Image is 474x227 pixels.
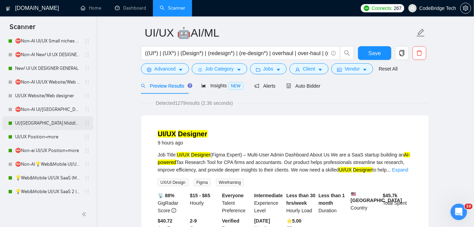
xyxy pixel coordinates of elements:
[201,83,243,88] span: Insights
[15,199,80,212] a: UI/UX SaaS
[383,193,398,198] b: $ 45.7k
[253,192,285,214] div: Experience Level
[15,157,80,171] a: ⛔Non-AI💡Web&Mobile UI/UX SaaS (Mariia)
[351,192,402,203] b: [GEOGRAPHIC_DATA]
[84,148,90,153] span: holder
[84,189,90,194] span: holder
[205,65,234,73] span: Job Category
[178,67,183,72] span: caret-down
[372,4,392,12] span: Connects:
[303,65,315,73] span: Client
[339,167,352,173] mark: UI/UX
[368,49,381,58] span: Save
[222,218,240,224] b: Verified
[349,192,382,214] div: Country
[465,204,473,209] span: 10
[15,185,80,199] a: 💡Web&Mobile UI/UX SaaS 2 ([PERSON_NAME])
[187,83,193,89] div: Tooltip anchor
[15,130,80,144] a: UI/UX Position+more
[15,48,80,62] a: ⛔Non-AI New! UI UX DESIGNER GENERAL
[158,152,410,165] mark: AI-powered
[413,50,426,56] span: delete
[145,24,415,41] input: Scanner name...
[84,66,90,71] span: holder
[341,50,354,56] span: search
[263,65,274,73] span: Jobs
[15,62,80,75] a: New! UI UX DESIGNER GENERAL
[15,103,80,116] a: ⛔Non-AI UI/[GEOGRAPHIC_DATA] Middle - [GEOGRAPHIC_DATA], [GEOGRAPHIC_DATA], [GEOGRAPHIC_DATA], [G...
[145,49,328,58] input: Search Freelance Jobs...
[295,67,300,72] span: user
[191,152,210,157] mark: Designer
[358,46,391,60] button: Save
[82,211,88,218] span: double-left
[387,167,391,173] span: ...
[221,192,253,214] div: Talent Preference
[158,151,412,174] div: Job Title: (Figma Expert) – Multi-User Admin Dashboard About Us We are a SaaS startup building an...
[363,67,367,72] span: caret-down
[222,193,244,198] b: Everyone
[15,171,80,185] a: 💡Web&Mobile UI/UX SaaS (Mariia)
[84,134,90,140] span: holder
[177,152,190,157] mark: UI/UX
[276,67,281,72] span: caret-down
[256,67,261,72] span: folder
[317,192,349,214] div: Duration
[84,107,90,112] span: holder
[6,3,11,14] img: logo
[286,193,316,206] b: Less than 30 hrs/week
[15,75,80,89] a: ⛔Non-AI UI/UX Website/Web designer
[171,208,176,213] span: info-circle
[413,46,426,60] button: delete
[178,130,208,138] mark: Designer
[379,65,398,73] a: Reset All
[254,193,283,198] b: Intermediate
[285,192,317,214] div: Hourly Load
[394,4,401,12] span: 267
[84,79,90,85] span: holder
[395,46,409,60] button: copy
[158,193,175,198] b: 📡 88%
[141,83,190,89] span: Preview Results
[286,84,291,88] span: robot
[15,89,80,103] a: UI/UX Website/Web designer
[190,218,197,224] b: 2-9
[158,218,173,224] b: $40.72
[451,204,467,220] iframe: Intercom live chat
[84,175,90,181] span: holder
[81,5,101,11] a: homeHome
[460,5,471,11] a: setting
[254,84,259,88] span: notification
[15,144,80,157] a: ⛔Non-ai UI/UX Position+more
[147,67,152,72] span: setting
[194,179,211,186] span: Figma
[381,192,414,214] div: Total Spent
[141,63,189,74] button: settingAdvancedcaret-down
[228,82,244,90] span: NEW
[198,67,202,72] span: bars
[237,67,241,72] span: caret-down
[15,116,80,130] a: UI/[GEOGRAPHIC_DATA] Middle - [GEOGRAPHIC_DATA], [GEOGRAPHIC_DATA], [GEOGRAPHIC_DATA], [GEOGRAPHI...
[158,139,208,147] div: 9 hours ago
[286,83,320,89] span: Auto Bidder
[216,179,244,186] span: Wireframing
[345,65,360,73] span: Vendor
[319,193,345,206] b: Less than 1 month
[254,218,270,224] b: [DATE]
[318,67,323,72] span: caret-down
[84,38,90,44] span: holder
[192,63,247,74] button: barsJob Categorycaret-down
[15,34,80,48] a: ⛔Non-AI UI/UX Small niches 3 - NGO/Non-profit/sustainability
[84,93,90,99] span: holder
[158,130,208,138] a: UI/UX Designer
[410,6,415,11] span: user
[254,83,276,89] span: Alerts
[331,51,336,55] span: info-circle
[353,167,372,173] mark: Designer
[189,192,221,214] div: Hourly
[141,84,146,88] span: search
[416,28,425,37] span: edit
[4,22,41,36] span: Scanner
[84,52,90,58] span: holder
